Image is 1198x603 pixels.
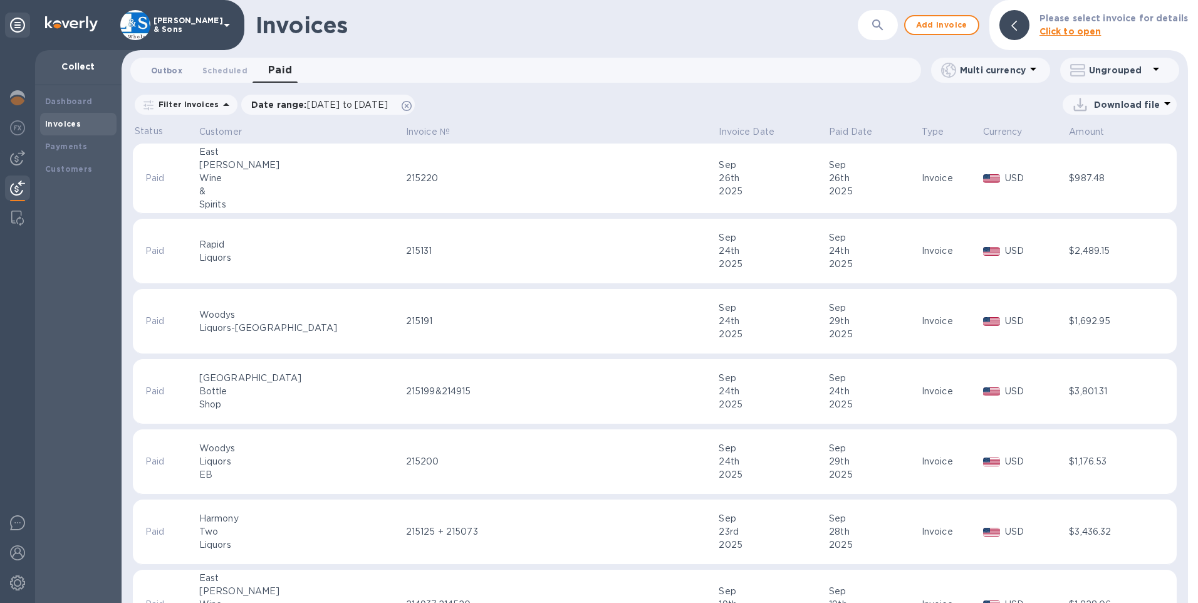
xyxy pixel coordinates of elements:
div: 215220 [406,172,716,185]
div: Woodys [199,308,402,322]
div: 2025 [719,258,825,271]
p: USD [1005,244,1066,258]
div: 215199&214915 [406,385,716,398]
span: Paid Date [829,125,888,139]
div: Sep [719,442,825,455]
div: Date range:[DATE] to [DATE] [241,95,415,115]
div: Harmony [199,512,402,525]
p: Paid [145,525,185,538]
div: 2025 [829,328,918,341]
p: Paid [145,172,185,185]
div: $1,176.53 [1069,455,1145,468]
div: 28th [829,525,918,538]
div: 24th [719,385,825,398]
div: Sep [829,585,918,598]
div: Liquors [199,455,402,468]
p: USD [1005,385,1066,398]
div: 29th [829,455,918,468]
div: Two [199,525,402,538]
div: 2025 [829,258,918,271]
div: 24th [719,244,825,258]
div: $987.48 [1069,172,1145,185]
div: Invoice [922,525,979,538]
p: USD [1005,525,1066,538]
p: Download file [1094,98,1160,111]
div: 24th [829,385,918,398]
div: East [199,572,402,585]
span: Currency [983,125,1038,139]
div: Sep [719,231,825,244]
div: $3,801.31 [1069,385,1145,398]
div: Shop [199,398,402,411]
div: Liquors [199,538,402,552]
div: 2025 [719,185,825,198]
div: 24th [829,244,918,258]
div: Invoice [922,315,979,328]
div: [GEOGRAPHIC_DATA] [199,372,402,385]
div: 2025 [719,468,825,481]
div: 215131 [406,244,716,258]
img: USD [983,528,1000,537]
p: Amount [1069,125,1104,139]
div: [PERSON_NAME] [199,159,402,172]
div: Sep [829,159,918,172]
b: Dashboard [45,97,93,106]
span: Paid [268,61,293,79]
img: USD [983,387,1000,396]
p: Currency [983,125,1022,139]
h1: Invoices [256,12,348,38]
div: Sep [829,372,918,385]
div: 26th [719,172,825,185]
div: 2025 [829,185,918,198]
span: Invoice № [406,125,466,139]
img: USD [983,247,1000,256]
b: Customers [45,164,93,174]
div: EB [199,468,402,481]
div: Liquors-[GEOGRAPHIC_DATA] [199,322,402,335]
b: Payments [45,142,87,151]
span: Type [922,125,961,139]
div: 23rd [719,525,825,538]
span: Outbox [151,64,182,77]
p: Paid [145,244,185,258]
div: Sep [829,442,918,455]
div: Sep [829,512,918,525]
div: Wine [199,172,402,185]
div: 24th [719,315,825,328]
div: 2025 [719,328,825,341]
div: East [199,145,402,159]
p: Invoice № [406,125,450,139]
p: Paid [145,455,185,468]
div: 29th [829,315,918,328]
div: Rapid [199,238,402,251]
span: [DATE] to [DATE] [307,100,388,110]
p: Invoice Date [719,125,774,139]
div: Liquors [199,251,402,265]
div: Sep [719,301,825,315]
p: Ungrouped [1089,64,1149,76]
img: Logo [45,16,98,31]
div: Sep [719,585,825,598]
p: Collect [45,60,112,73]
p: Paid [145,315,185,328]
div: 2025 [719,398,825,411]
div: Invoice [922,455,979,468]
button: Add invoice [904,15,979,35]
b: Please select invoice for details [1039,13,1188,23]
div: 215191 [406,315,716,328]
div: $1,692.95 [1069,315,1145,328]
img: USD [983,174,1000,183]
div: 2025 [829,398,918,411]
p: Paid Date [829,125,872,139]
p: Type [922,125,944,139]
p: Customer [199,125,242,139]
div: $2,489.15 [1069,244,1145,258]
div: 24th [719,455,825,468]
div: 215200 [406,455,716,468]
div: 2025 [719,538,825,552]
div: 215125 + 215073 [406,525,716,538]
p: [PERSON_NAME] & Sons [154,16,216,34]
div: $3,436.32 [1069,525,1145,538]
span: Scheduled [202,64,247,77]
div: 2025 [829,538,918,552]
